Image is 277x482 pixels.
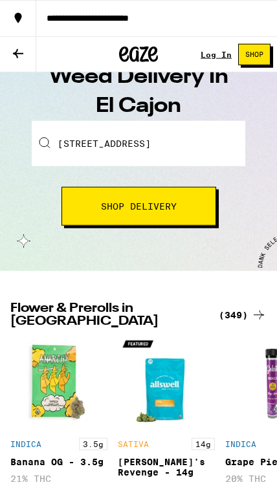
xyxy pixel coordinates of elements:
button: Shop [238,44,271,65]
div: Banana OG - 3.5g [10,457,107,467]
img: Anarchy - Banana OG - 3.5g [10,334,107,432]
button: Shop Delivery [61,187,216,226]
p: SATIVA [118,440,149,448]
h1: Weed Delivery In [41,63,236,121]
p: 3.5g [79,438,107,450]
div: [PERSON_NAME]'s Revenge - 14g [118,457,215,477]
h2: Flower & Prerolls in [GEOGRAPHIC_DATA] [10,302,212,328]
span: Hi. Need any help? [9,10,107,22]
a: (349) [219,307,267,323]
span: Shop [245,51,263,58]
img: Allswell - Jack's Revenge - 14g [118,334,215,432]
p: INDICA [225,440,256,448]
input: Enter your delivery address [32,121,245,166]
span: El Cajon [96,96,181,116]
p: INDICA [10,440,41,448]
a: Log In [201,50,232,59]
span: Shop Delivery [101,202,177,211]
p: 14g [192,438,215,450]
a: Shop [232,44,277,65]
